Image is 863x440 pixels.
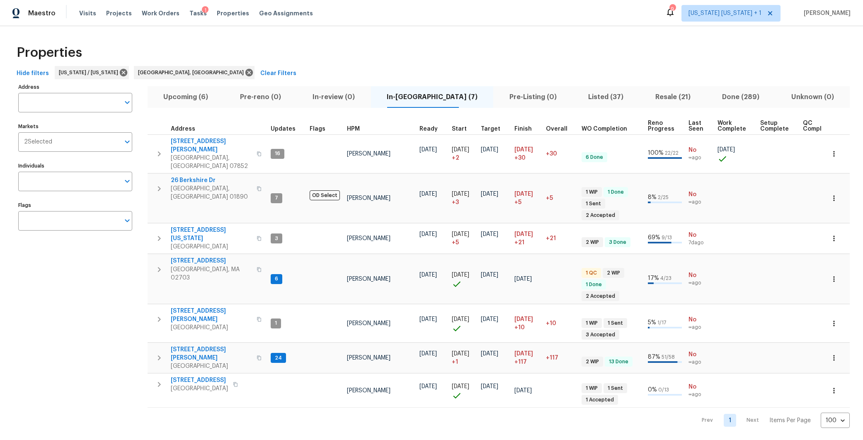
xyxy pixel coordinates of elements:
[781,91,845,103] span: Unknown (0)
[582,189,601,196] span: 1 WIP
[511,173,543,223] td: Scheduled to finish 5 day(s) late
[171,345,252,362] span: [STREET_ADDRESS][PERSON_NAME]
[55,66,129,79] div: [US_STATE] / [US_STATE]
[660,276,671,281] span: 4 / 23
[648,354,660,360] span: 87 %
[17,49,82,57] span: Properties
[669,5,675,13] div: 9
[604,385,626,392] span: 1 Sent
[582,396,617,404] span: 1 Accepted
[514,388,532,394] span: [DATE]
[662,235,672,240] span: 9 / 13
[648,275,659,281] span: 17 %
[171,265,252,282] span: [GEOGRAPHIC_DATA], MA 02703
[514,316,533,322] span: [DATE]
[582,239,602,246] span: 2 WIP
[688,146,711,154] span: No
[448,224,478,254] td: Project started 5 days late
[546,355,558,361] span: +117
[481,147,498,153] span: [DATE]
[582,281,605,288] span: 1 Done
[59,68,121,77] span: [US_STATE] / [US_STATE]
[648,235,660,241] span: 69 %
[604,189,627,196] span: 1 Done
[688,280,711,287] span: ∞ ago
[648,150,664,156] span: 100 %
[419,191,437,197] span: [DATE]
[481,272,498,278] span: [DATE]
[121,136,133,148] button: Open
[79,9,96,17] span: Visits
[657,320,666,325] span: 1 / 17
[13,66,52,81] button: Hide filters
[665,151,679,156] span: 22 / 22
[606,239,630,246] span: 3 Done
[582,320,601,327] span: 1 WIP
[347,276,390,282] span: [PERSON_NAME]
[347,236,390,241] span: [PERSON_NAME]
[171,126,195,132] span: Address
[514,358,527,366] span: +117
[644,91,701,103] span: Resale (21)
[582,331,618,338] span: 3 Accepted
[18,124,132,129] label: Markets
[546,321,556,326] span: +10
[543,224,578,254] td: 21 day(s) past target finish date
[688,239,711,246] span: 7d ago
[452,316,469,322] span: [DATE]
[769,416,811,425] p: Items Per Page
[24,139,52,146] span: 2 Selected
[803,120,831,132] span: QC Complete
[582,154,606,161] span: 6 Done
[452,351,469,357] span: [DATE]
[688,316,711,324] span: No
[582,212,618,219] span: 2 Accepted
[171,376,228,384] span: [STREET_ADDRESS]
[153,91,219,103] span: Upcoming (6)
[688,359,711,366] span: ∞ ago
[448,343,478,373] td: Project started 1 days late
[658,195,669,200] span: 2 / 25
[688,154,711,161] span: ∞ ago
[452,272,469,278] span: [DATE]
[511,134,543,173] td: Scheduled to finish 30 day(s) late
[347,355,390,361] span: [PERSON_NAME]
[546,151,557,157] span: +30
[658,387,669,392] span: 0 / 13
[514,191,533,197] span: [DATE]
[171,307,252,323] span: [STREET_ADDRESS][PERSON_NAME]
[272,275,281,282] span: 6
[452,126,474,132] div: Actual renovation start date
[481,191,498,197] span: [DATE]
[229,91,292,103] span: Pre-reno (0)
[688,231,711,239] span: No
[688,190,711,199] span: No
[272,150,284,157] span: 16
[272,235,281,242] span: 3
[302,91,366,103] span: In-review (0)
[171,154,252,170] span: [GEOGRAPHIC_DATA], [GEOGRAPHIC_DATA] 07852
[688,9,761,17] span: [US_STATE] [US_STATE] + 1
[189,10,207,16] span: Tasks
[481,231,498,237] span: [DATE]
[452,147,469,153] span: [DATE]
[582,200,604,207] span: 1 Sent
[648,320,656,326] span: 5 %
[648,387,657,393] span: 0 %
[481,351,498,357] span: [DATE]
[217,9,249,17] span: Properties
[347,126,360,132] span: HPM
[604,320,626,327] span: 1 Sent
[711,91,771,103] span: Done (289)
[171,226,252,243] span: [STREET_ADDRESS][US_STATE]
[481,316,498,322] span: [DATE]
[604,270,623,277] span: 2 WIP
[28,9,56,17] span: Maestro
[648,194,657,200] span: 8 %
[171,323,252,332] span: [GEOGRAPHIC_DATA]
[582,270,600,277] span: 1 QC
[582,293,618,300] span: 2 Accepted
[452,238,459,247] span: + 5
[582,126,627,132] span: WO Completion
[448,304,478,343] td: Project started on time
